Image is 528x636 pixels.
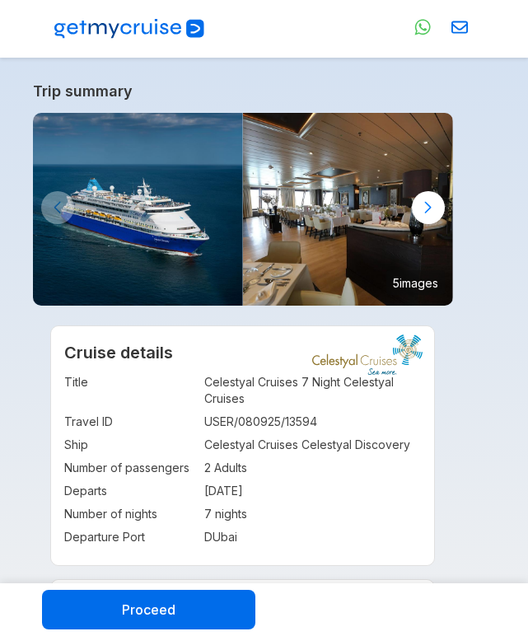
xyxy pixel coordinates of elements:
td: Departs [64,479,196,503]
td: Departure Port [64,526,196,549]
td: 2 Adults [204,456,421,479]
td: Title [64,371,196,410]
td: Travel ID [64,410,196,433]
td: Ship [64,433,196,456]
small: 5 images [386,270,445,295]
td: [DATE] [204,479,421,503]
a: Trip summary [33,82,453,100]
td: : [196,433,204,456]
td: Number of nights [64,503,196,526]
td: Number of passengers [64,456,196,479]
td: USER/080925/13594 [204,410,421,433]
td: : [196,456,204,479]
button: Proceed [42,590,255,629]
td: Celestyal Cruises Celestyal Discovery [204,433,421,456]
img: WhatsApp [414,19,431,35]
td: : [196,503,204,526]
td: : [196,410,204,433]
td: DUbai [204,526,421,549]
td: Celestyal Cruises 7 Night Celestyal Cruises [204,371,421,410]
h2: Cruise details [64,343,421,362]
td: : [196,526,204,549]
img: Email [451,19,468,35]
td: : [196,479,204,503]
td: 7 nights [204,503,421,526]
td: : [196,371,204,410]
